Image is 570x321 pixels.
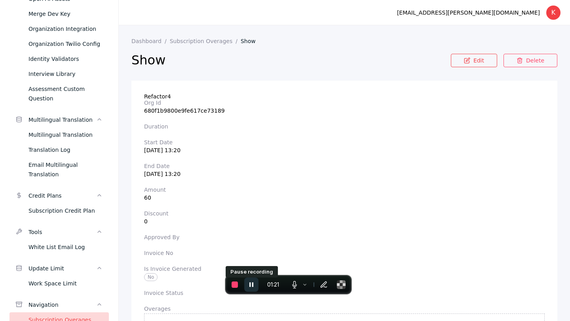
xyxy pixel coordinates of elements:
div: Email Multilingual Translation [28,160,103,179]
div: [EMAIL_ADDRESS][PERSON_NAME][DOMAIN_NAME] [397,8,540,17]
div: Credit Plans [28,191,96,200]
a: Delete [503,54,557,67]
section: 680f1b9800e9fe617ce73189 [144,100,545,114]
a: Identity Validators [9,51,109,66]
a: Dashboard [131,38,170,44]
label: Org Id [144,100,545,106]
div: Translation Log [28,145,103,155]
div: Work Space Limit [28,279,103,288]
a: Interview Library [9,66,109,81]
a: Organization Twilio Config [9,36,109,51]
div: Multilingual Translation [28,130,103,140]
h2: Show [131,52,451,68]
section: [DATE] 13:20 [144,163,545,177]
div: Organization Integration [28,24,103,34]
a: Edit [451,54,497,67]
span: Refactor4 [144,93,171,100]
div: Organization Twilio Config [28,39,103,49]
section: 0 [144,210,545,225]
a: Merge Dev Key [9,6,109,21]
div: Identity Validators [28,54,103,64]
div: Tools [28,227,96,237]
a: Translation Log [9,142,109,157]
div: Assessment Custom Question [28,84,103,103]
div: Subscription Credit Plan [28,206,103,215]
a: Subscription Credit Plan [9,203,109,218]
label: Invoice No [144,250,545,256]
div: Navigation [28,300,96,310]
a: White List Email Log [9,240,109,255]
div: Update Limit [28,264,96,273]
a: Work Space Limit [9,276,109,291]
div: Interview Library [28,69,103,79]
label: Duration [144,123,545,130]
a: Organization Integration [9,21,109,36]
label: End Date [144,163,545,169]
a: Multilingual Translation [9,127,109,142]
a: Email Multilingual Translation [9,157,109,182]
label: Amount [144,187,545,193]
section: 60 [144,187,545,201]
label: Start Date [144,139,545,145]
span: No [144,273,158,281]
div: Merge Dev Key [28,9,103,19]
label: Is Invoice Generated [144,266,545,272]
section: [DATE] 13:20 [144,139,545,153]
div: Multilingual Translation [28,115,96,125]
a: Assessment Custom Question [9,81,109,106]
label: Approved By [144,234,545,240]
label: Invoice Status [144,290,545,296]
a: Subscription Overages [170,38,241,44]
div: White List Email Log [28,242,103,252]
label: Discount [144,210,545,217]
div: K [546,6,560,20]
label: Overages [144,306,545,312]
a: Show [241,38,262,44]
